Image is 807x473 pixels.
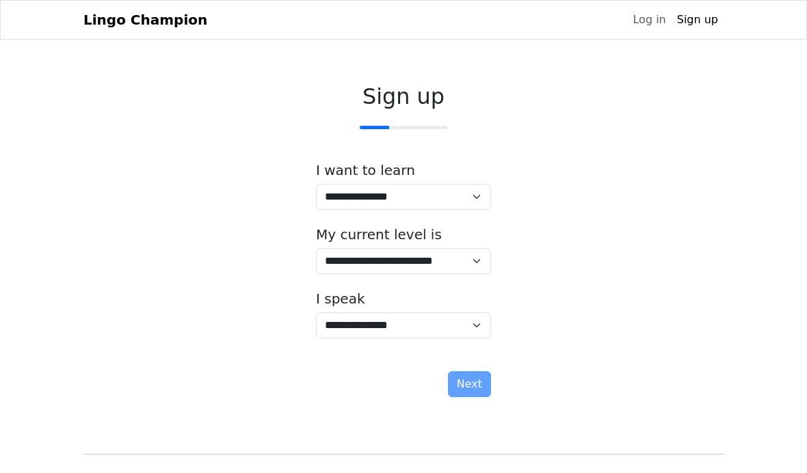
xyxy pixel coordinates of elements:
label: I speak [316,290,365,307]
label: I want to learn [316,162,415,178]
a: Log in [627,6,671,33]
a: Lingo Champion [83,6,207,33]
h2: Sign up [316,83,491,109]
a: Sign up [672,6,724,33]
label: My current level is [316,226,442,243]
